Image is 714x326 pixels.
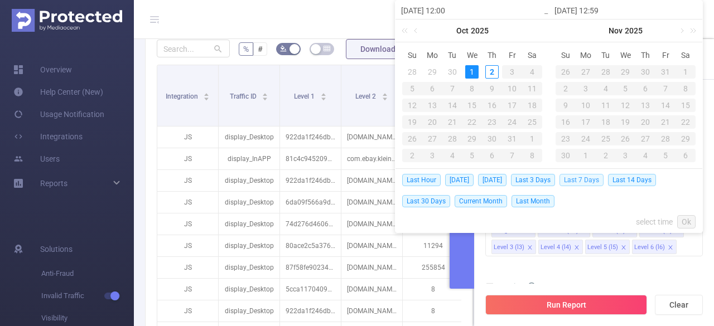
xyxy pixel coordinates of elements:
[556,82,576,95] div: 2
[341,148,402,169] p: com.ebay.kleinanzeigen
[482,82,502,95] div: 9
[262,96,268,99] i: icon: caret-down
[462,130,483,147] td: October 29, 2025
[655,82,676,95] div: 7
[442,97,462,114] td: October 14, 2025
[280,235,341,256] p: 80ace2c5a376799
[399,20,414,42] a: Last year (Control + left)
[157,192,218,213] p: JS
[401,4,543,17] input: Start date
[596,47,616,64] th: Tue
[616,80,636,97] td: November 5, 2025
[676,97,696,114] td: November 15, 2025
[576,64,596,80] td: October 27, 2025
[402,195,450,207] span: Last 30 Days
[556,97,576,114] td: November 9, 2025
[485,295,647,315] button: Run Report
[482,97,502,114] td: October 16, 2025
[576,130,596,147] td: November 24, 2025
[402,97,422,114] td: October 12, 2025
[676,130,696,147] td: November 29, 2025
[320,91,326,95] i: icon: caret-up
[527,245,533,251] i: icon: close
[219,257,279,278] p: display_Desktop
[442,147,462,164] td: November 4, 2025
[632,240,677,254] li: Level 6 (l6)
[280,213,341,235] p: 74d276d460678b8
[556,149,576,162] div: 30
[636,211,673,232] a: select time
[203,91,210,98] div: Sort
[538,240,583,254] li: Level 4 (l4)
[676,114,696,130] td: November 22, 2025
[157,170,218,191] p: JS
[676,47,696,64] th: Sat
[294,93,316,100] span: Level 1
[462,115,483,129] div: 22
[280,192,341,213] p: 6da09f566a9dc06
[522,132,542,145] div: 1
[576,47,596,64] th: Mon
[462,114,483,130] td: October 22, 2025
[596,149,616,162] div: 2
[596,130,616,147] td: November 25, 2025
[157,257,218,278] p: JS
[502,149,522,162] div: 7
[574,245,580,251] i: icon: close
[402,82,422,95] div: 5
[556,114,576,130] td: November 16, 2025
[676,50,696,60] span: Sa
[402,115,422,129] div: 19
[596,80,616,97] td: November 4, 2025
[596,132,616,145] div: 25
[556,147,576,164] td: November 30, 2025
[230,93,258,100] span: Traffic ID
[554,4,697,17] input: End date
[616,47,636,64] th: Wed
[502,50,522,60] span: Fr
[341,170,402,191] p: [DOMAIN_NAME]
[442,149,462,162] div: 4
[677,215,696,228] a: Ok
[502,64,522,80] td: October 3, 2025
[403,235,464,256] p: 11294
[559,174,604,186] span: Last 7 Days
[442,114,462,130] td: October 21, 2025
[157,148,218,169] p: JS
[482,114,502,130] td: October 23, 2025
[406,65,419,79] div: 28
[522,64,542,80] td: October 4, 2025
[320,96,326,99] i: icon: caret-down
[280,170,341,191] p: 922da1f246dbc17
[502,80,522,97] td: October 10, 2025
[402,132,422,145] div: 26
[556,64,576,80] td: October 26, 2025
[655,147,676,164] td: December 5, 2025
[676,65,696,79] div: 1
[596,65,616,79] div: 28
[635,47,655,64] th: Thu
[40,172,67,194] a: Reports
[596,97,616,114] td: November 11, 2025
[596,50,616,60] span: Tu
[403,279,464,300] p: 8
[462,99,483,112] div: 15
[462,82,483,95] div: 8
[522,149,542,162] div: 8
[470,20,490,42] a: 2025
[655,97,676,114] td: November 14, 2025
[596,115,616,129] div: 18
[157,126,218,148] p: JS
[522,80,542,97] td: October 11, 2025
[502,130,522,147] td: October 31, 2025
[502,114,522,130] td: October 24, 2025
[541,240,571,255] div: Level 4 (l4)
[482,147,502,164] td: November 6, 2025
[403,257,464,278] p: 255854
[41,285,134,307] span: Invalid Traffic
[635,147,655,164] td: December 4, 2025
[382,91,388,98] div: Sort
[402,147,422,164] td: November 2, 2025
[616,50,636,60] span: We
[402,50,422,60] span: Su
